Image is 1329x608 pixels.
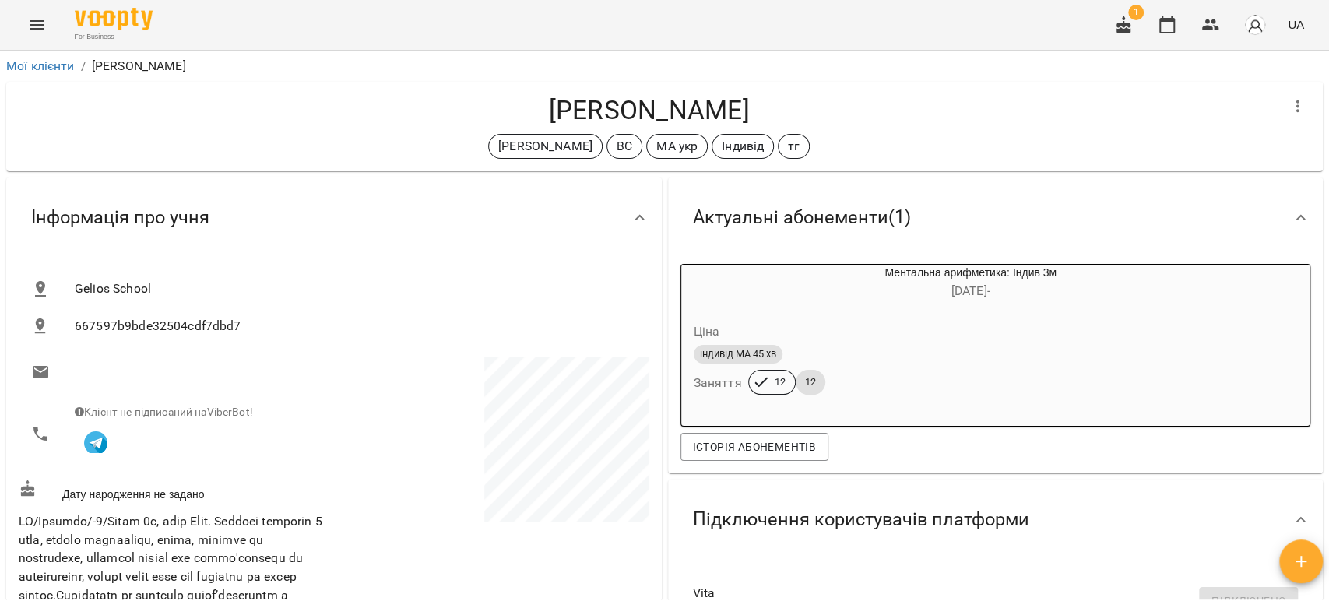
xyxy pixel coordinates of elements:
[75,317,637,336] span: 667597b9bde32504cdf7dbd7
[694,347,782,361] span: індивід МА 45 хв
[1244,14,1266,36] img: avatar_s.png
[788,137,800,156] p: тг
[778,134,810,159] div: тг
[722,137,764,156] p: Індивід
[668,480,1324,560] div: Підключення користувачів платформи
[693,584,1274,603] span: Vita
[16,476,334,505] div: Дату народження не задано
[681,265,756,302] div: Ментальна арифметика: Індив 3м
[75,420,117,462] button: Клієнт підписаний на VooptyBot
[681,265,1186,413] button: Ментальна арифметика: Індив 3м[DATE]- Цінаіндивід МА 45 хвЗаняття1212
[75,406,253,418] span: Клієнт не підписаний на ViberBot!
[694,321,720,343] h6: Ціна
[6,57,1323,76] nav: breadcrumb
[765,375,795,389] span: 12
[756,265,1186,302] div: Ментальна арифметика: Індив 3м
[84,431,107,455] img: Telegram
[693,508,1029,532] span: Підключення користувачів платформи
[712,134,774,159] div: Індивід
[617,137,632,156] p: ВС
[680,433,828,461] button: Історія абонементів
[693,206,911,230] span: Актуальні абонементи ( 1 )
[646,134,708,159] div: МА укр
[19,94,1279,126] h4: [PERSON_NAME]
[19,6,56,44] button: Menu
[6,177,662,258] div: Інформація про учня
[1288,16,1304,33] span: UA
[498,137,592,156] p: [PERSON_NAME]
[693,438,816,456] span: Історія абонементів
[796,375,825,389] span: 12
[92,57,186,76] p: [PERSON_NAME]
[75,8,153,30] img: Voopty Logo
[1128,5,1144,20] span: 1
[656,137,698,156] p: МА укр
[75,279,637,298] span: Gelios School
[606,134,642,159] div: ВС
[81,57,86,76] li: /
[1282,10,1310,39] button: UA
[951,283,990,298] span: [DATE] -
[31,206,209,230] span: Інформація про учня
[75,32,153,42] span: For Business
[488,134,603,159] div: [PERSON_NAME]
[6,58,75,73] a: Мої клієнти
[694,372,742,394] h6: Заняття
[668,177,1324,258] div: Актуальні абонементи(1)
